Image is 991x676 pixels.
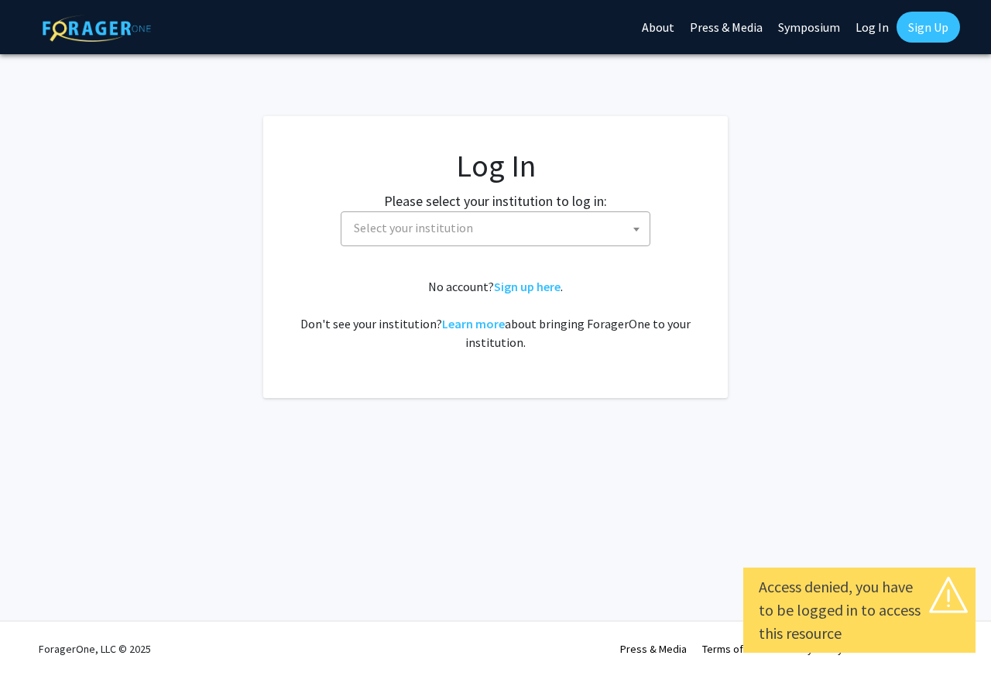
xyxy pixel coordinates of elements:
[442,316,505,331] a: Learn more about bringing ForagerOne to your institution
[620,642,687,656] a: Press & Media
[384,190,607,211] label: Please select your institution to log in:
[294,147,697,184] h1: Log In
[43,15,151,42] img: ForagerOne Logo
[494,279,561,294] a: Sign up here
[294,277,697,352] div: No account? . Don't see your institution? about bringing ForagerOne to your institution.
[702,642,763,656] a: Terms of Use
[354,220,473,235] span: Select your institution
[897,12,960,43] a: Sign Up
[341,211,650,246] span: Select your institution
[39,622,151,676] div: ForagerOne, LLC © 2025
[759,575,960,645] div: Access denied, you have to be logged in to access this resource
[348,212,650,244] span: Select your institution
